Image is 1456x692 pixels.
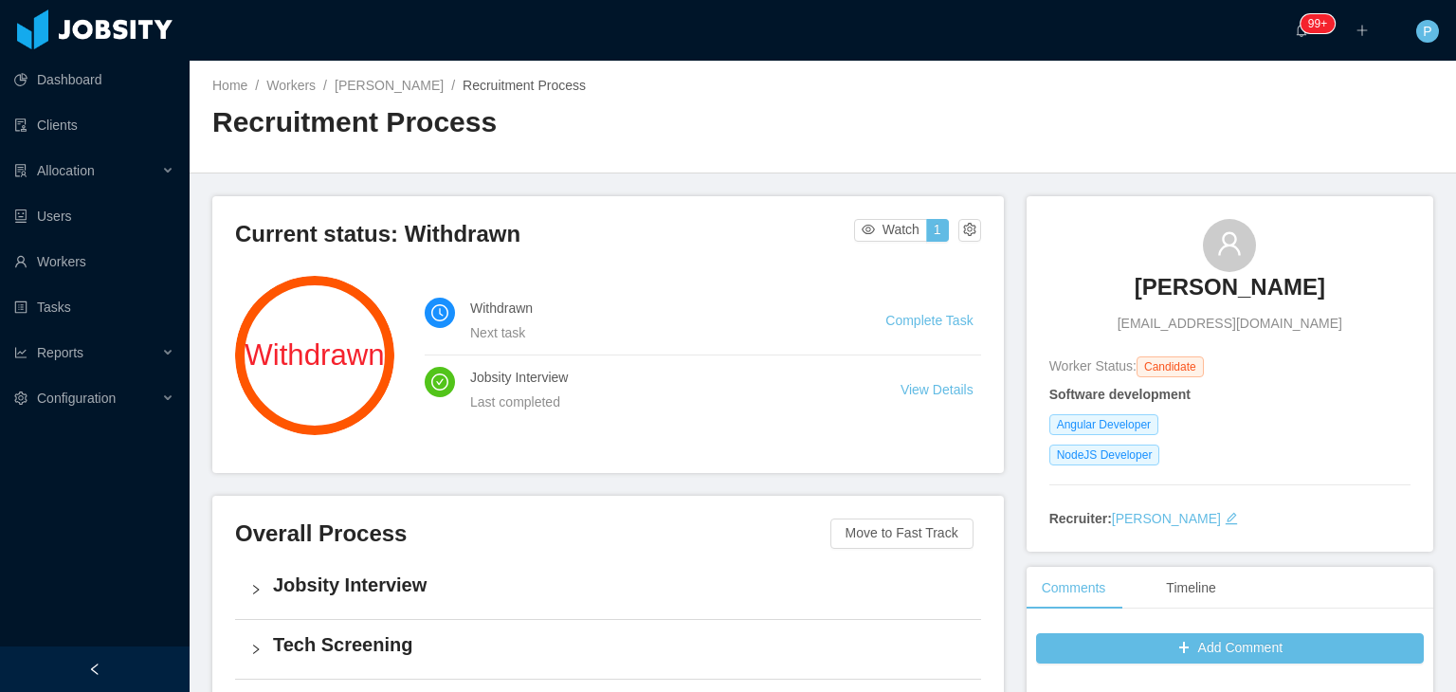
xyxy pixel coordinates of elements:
div: Comments [1027,567,1121,610]
a: icon: auditClients [14,106,174,144]
span: Withdrawn [235,340,394,370]
strong: Software development [1049,387,1191,402]
span: Reports [37,345,83,360]
a: icon: pie-chartDashboard [14,61,174,99]
a: icon: userWorkers [14,243,174,281]
a: [PERSON_NAME] [1135,272,1325,314]
sup: 1734 [1301,14,1335,33]
h3: [PERSON_NAME] [1135,272,1325,302]
button: icon: eyeWatch [854,219,927,242]
h4: Tech Screening [273,631,966,658]
strong: Recruiter: [1049,511,1112,526]
i: icon: clock-circle [431,304,448,321]
i: icon: plus [1356,24,1369,37]
h4: Jobsity Interview [470,367,855,388]
span: [EMAIL_ADDRESS][DOMAIN_NAME] [1118,314,1342,334]
h4: Withdrawn [470,298,840,319]
a: icon: robotUsers [14,197,174,235]
a: Workers [266,78,316,93]
h3: Overall Process [235,519,830,549]
div: Next task [470,322,840,343]
span: Recruitment Process [463,78,586,93]
span: Allocation [37,163,95,178]
span: / [451,78,455,93]
button: icon: plusAdd Comment [1036,633,1424,664]
div: icon: rightJobsity Interview [235,560,981,619]
a: [PERSON_NAME] [1112,511,1221,526]
h2: Recruitment Process [212,103,823,142]
a: View Details [901,382,974,397]
button: Move to Fast Track [830,519,974,549]
a: icon: profileTasks [14,288,174,326]
span: P [1423,20,1431,43]
i: icon: right [250,584,262,595]
div: Timeline [1151,567,1230,610]
i: icon: bell [1295,24,1308,37]
div: icon: rightTech Screening [235,620,981,679]
a: Home [212,78,247,93]
span: Candidate [1137,356,1204,377]
span: Angular Developer [1049,414,1158,435]
i: icon: check-circle [431,373,448,391]
h3: Current status: Withdrawn [235,219,854,249]
i: icon: setting [14,392,27,405]
a: Complete Task [885,313,973,328]
h4: Jobsity Interview [273,572,966,598]
i: icon: edit [1225,512,1238,525]
span: / [323,78,327,93]
span: NodeJS Developer [1049,445,1160,465]
i: icon: line-chart [14,346,27,359]
i: icon: solution [14,164,27,177]
a: [PERSON_NAME] [335,78,444,93]
button: icon: setting [958,219,981,242]
span: / [255,78,259,93]
i: icon: right [250,644,262,655]
i: icon: user [1216,230,1243,257]
span: Worker Status: [1049,358,1137,373]
span: Configuration [37,391,116,406]
button: 1 [926,219,949,242]
div: Last completed [470,392,855,412]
